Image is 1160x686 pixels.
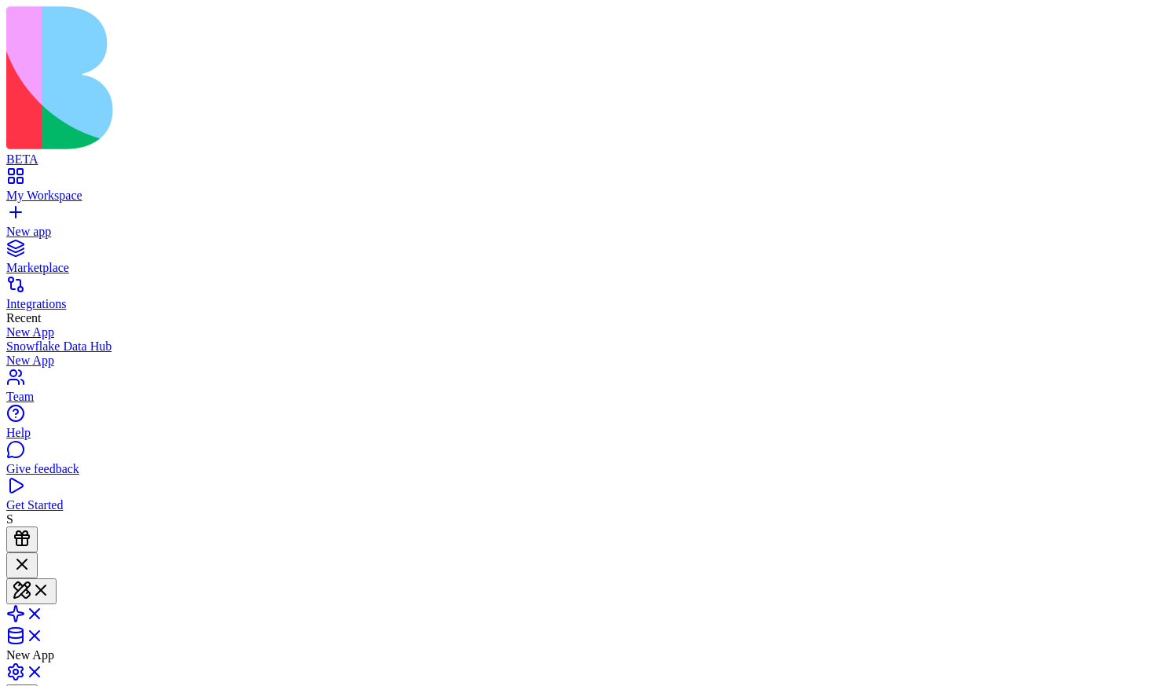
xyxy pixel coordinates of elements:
div: Get Started [6,498,1154,512]
div: Give feedback [6,462,1154,476]
div: New app [6,225,1154,239]
div: Integrations [6,297,1154,311]
div: Help [6,426,1154,440]
a: Give feedback [6,448,1154,476]
a: Help [6,412,1154,440]
a: Integrations [6,283,1154,311]
span: Recent [6,311,41,325]
a: Team [6,376,1154,404]
div: Team [6,390,1154,404]
img: logo [6,6,638,149]
div: BETA [6,152,1154,167]
a: My Workspace [6,174,1154,203]
a: Snowflake Data Hub [6,339,1154,354]
a: Get Started [6,484,1154,512]
span: New App [6,648,54,662]
span: S [6,512,13,526]
a: New App [6,354,1154,368]
a: BETA [6,138,1154,167]
div: Marketplace [6,261,1154,275]
a: New App [6,325,1154,339]
div: My Workspace [6,189,1154,203]
a: New app [6,211,1154,239]
a: Marketplace [6,247,1154,275]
